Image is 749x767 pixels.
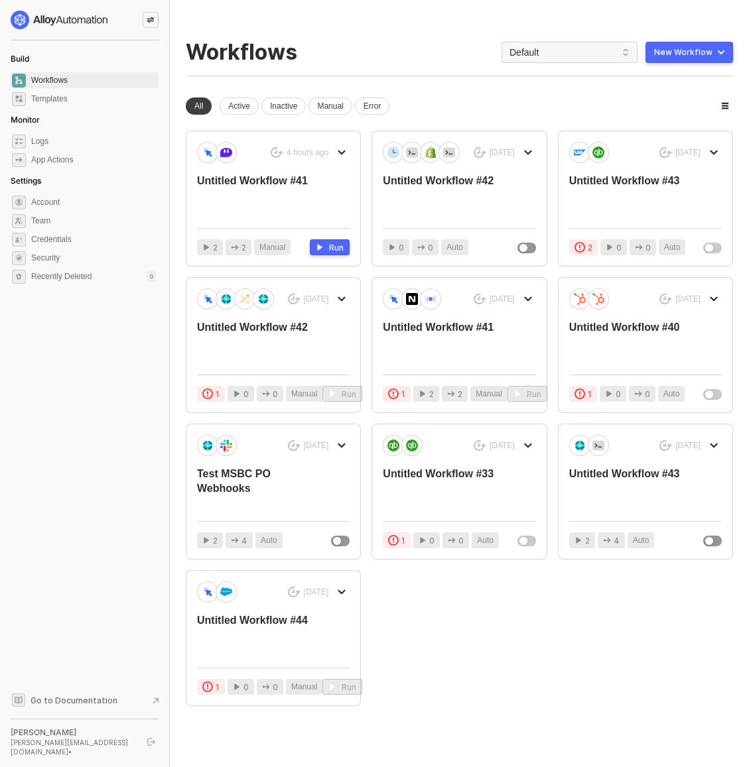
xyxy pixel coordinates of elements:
div: Untitled Workflow #41 [197,174,319,217]
div: [PERSON_NAME][EMAIL_ADDRESS][DOMAIN_NAME] • [11,738,135,756]
span: 1 [401,534,405,547]
span: Manual [291,388,317,400]
span: icon-arrow-down [710,295,718,303]
span: settings [12,270,26,284]
span: icon-success-page [474,147,486,158]
img: icon [257,293,269,305]
div: [DATE] [304,587,329,598]
span: 4 [241,534,247,547]
img: icon [443,147,455,158]
span: icon-app-actions [12,153,26,167]
span: icon-arrow-down [524,295,532,303]
div: Active [220,97,259,115]
button: New Workflow [646,42,733,63]
img: icon [239,293,251,305]
span: 2 [588,241,592,254]
img: icon [592,293,604,305]
img: icon [425,293,437,305]
div: Untitled Workflow #44 [197,613,319,657]
div: Manual [308,97,352,115]
span: 0 [616,241,622,254]
span: icon-arrow-down [338,148,346,156]
img: icon [574,293,586,305]
span: dashboard [12,74,26,88]
div: Error [355,97,390,115]
span: 0 [458,534,464,547]
span: icon-success-page [474,440,486,451]
a: logo [11,11,159,29]
span: icon-app-actions [448,536,456,544]
span: 0 [646,241,651,254]
span: Settings [11,176,41,186]
span: Manual [259,241,285,254]
span: 0 [399,241,404,254]
span: icon-app-actions [231,536,239,544]
span: 2 [458,388,462,400]
button: Run [322,386,362,402]
span: 2 [213,534,218,547]
span: icon-arrow-down [710,442,718,449]
span: icon-arrow-down [338,295,346,303]
img: icon [387,147,399,158]
span: icon-success-page [288,294,301,305]
div: Workflows [186,40,297,65]
div: Untitled Workflow #42 [197,320,319,364]
span: icon-success-page [659,147,672,158]
img: icon [387,293,399,304]
span: icon-app-actions [634,390,642,398]
span: icon-swap [147,16,155,24]
img: icon [406,440,418,451]
span: marketplace [12,92,26,106]
span: Auto [477,534,494,547]
div: Untitled Workflow #43 [569,174,691,217]
span: 2 [241,241,246,254]
span: 0 [645,388,650,400]
img: icon [574,440,586,451]
div: [DATE] [304,294,329,305]
div: New Workflow [654,47,713,58]
span: security [12,251,26,265]
span: 1 [588,388,592,400]
span: icon-app-actions [447,390,455,398]
span: Default [510,42,630,62]
button: Run [310,239,350,255]
span: logout [147,738,155,746]
img: icon [202,293,214,304]
div: Untitled Workflow #40 [569,320,691,364]
div: [DATE] [675,294,701,305]
span: icon-success-page [474,294,486,305]
span: settings [12,196,26,209]
span: icon-arrow-down [338,442,346,449]
img: icon [202,586,214,597]
img: logo [11,11,109,29]
span: icon-logs [12,135,26,148]
span: Account [31,194,156,210]
span: 0 [243,388,249,400]
img: icon [220,293,232,305]
span: 4 [614,534,620,547]
span: Monitor [11,115,40,125]
span: icon-arrow-down [524,148,532,156]
div: [PERSON_NAME] [11,727,135,738]
span: icon-success-page [659,294,672,305]
img: icon [425,147,437,158]
img: icon [220,147,232,158]
div: Test MSBC PO Webhooks [197,467,319,510]
span: 2 [429,388,434,400]
span: icon-app-actions [417,243,425,251]
div: [DATE] [304,440,329,451]
div: Run [329,242,344,253]
span: Credentials [31,231,156,247]
span: Auto [633,534,649,547]
span: icon-app-actions [231,243,239,251]
span: 0 [428,241,433,254]
div: [DATE] [675,440,701,451]
span: Manual [476,388,502,400]
span: documentation [12,693,25,707]
img: icon [406,293,418,305]
span: Recently Deleted [31,271,92,282]
span: Security [31,250,156,266]
span: Workflows [31,72,156,88]
img: icon [202,147,214,158]
span: 0 [616,388,621,400]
